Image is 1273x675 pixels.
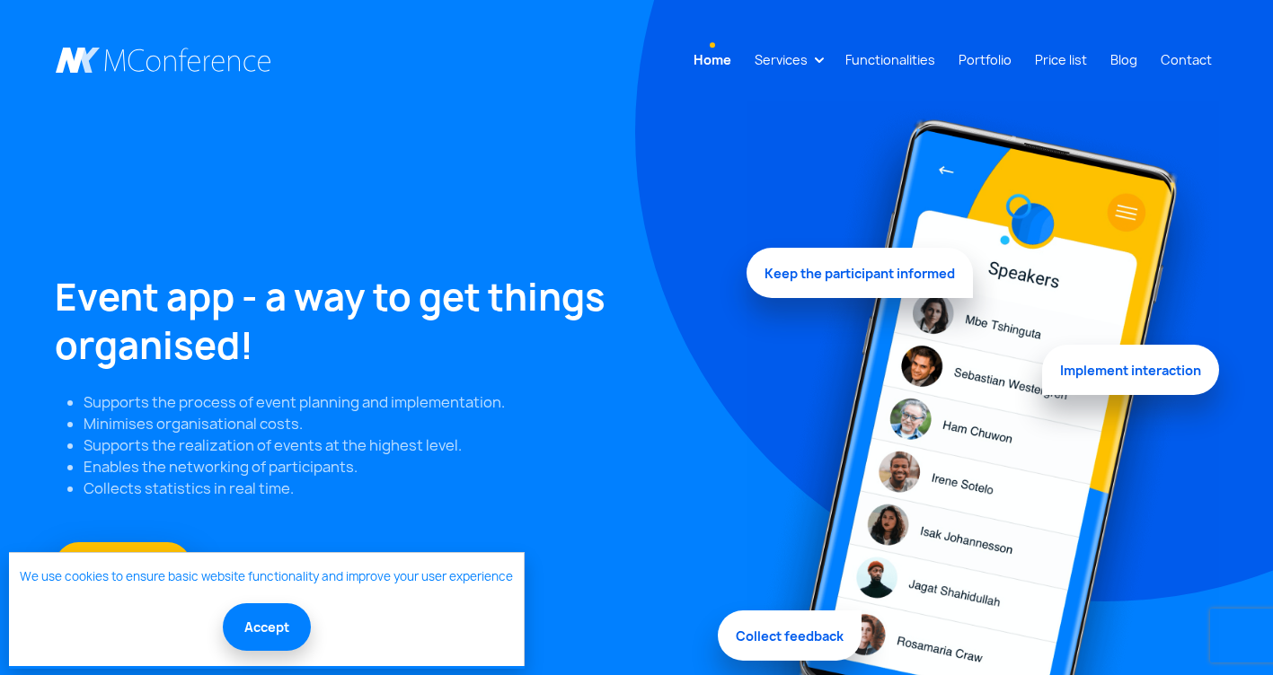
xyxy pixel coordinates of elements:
li: Minimises organisational costs. [84,413,725,434]
a: Services [747,43,815,76]
a: Functionalities [838,43,942,76]
a: Price list [1028,43,1094,76]
a: Request DEMO [55,542,191,590]
li: Collects statistics in real time. [84,478,725,499]
li: Enables the networking of participants. [84,456,725,478]
a: Blog [1103,43,1145,76]
li: Supports the process of event planning and implementation. [84,391,725,413]
span: Keep the participant informed [747,253,973,303]
li: Supports the realization of events at the highest level. [84,434,725,456]
a: We use cookies to ensure basic website functionality and improve your user experience [20,568,513,586]
button: Accept [223,603,311,651]
h1: Event app - a way to get things organised! [55,273,725,370]
a: Home [686,43,738,76]
span: Collect feedback [718,605,862,655]
a: Portfolio [951,43,1019,76]
a: Contact [1154,43,1219,76]
span: Implement interaction [1042,339,1219,390]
